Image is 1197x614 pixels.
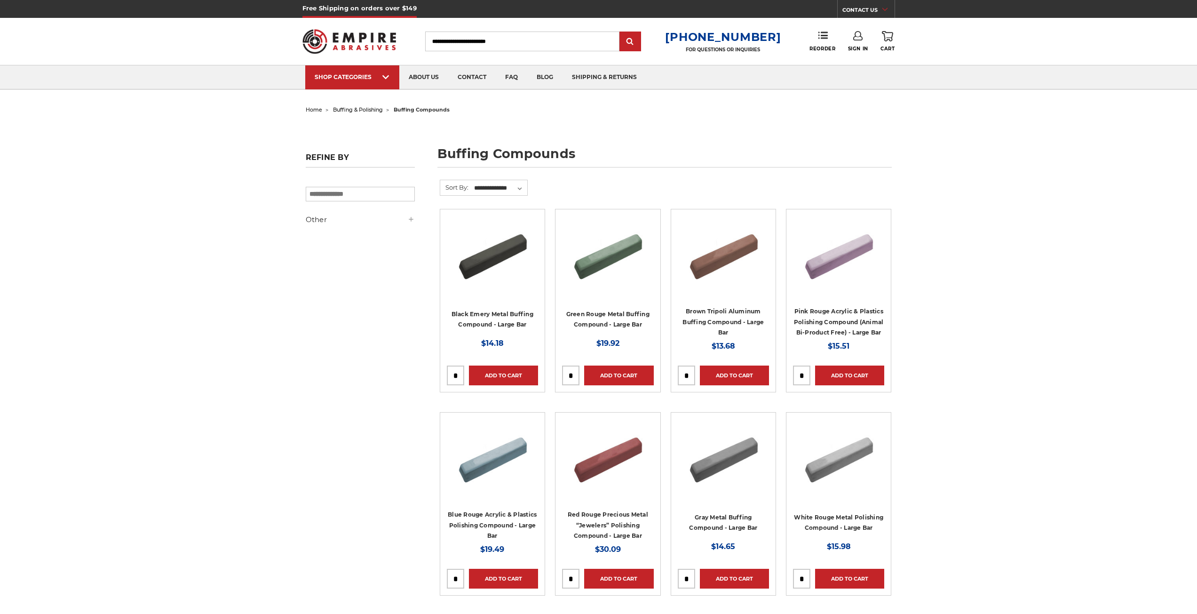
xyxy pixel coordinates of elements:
[842,5,895,18] a: CONTACT US
[700,569,769,589] a: Add to Cart
[686,216,761,291] img: Brown Tripoli Aluminum Buffing Compound
[448,511,537,539] a: Blue Rouge Acrylic & Plastics Polishing Compound - Large Bar
[801,419,876,494] img: White Rouge Buffing Compound
[447,216,538,307] a: Black Stainless Steel Buffing Compound
[584,366,653,385] a: Add to Cart
[437,147,892,167] h1: buffing compounds
[399,65,448,89] a: about us
[333,106,383,113] a: buffing & polishing
[440,180,468,194] label: Sort By:
[793,419,884,510] a: White Rouge Buffing Compound
[596,339,619,348] span: $19.92
[827,542,851,551] span: $15.98
[815,569,884,589] a: Add to Cart
[473,181,527,195] select: Sort By:
[880,31,895,52] a: Cart
[306,153,415,167] h5: Refine by
[815,366,884,385] a: Add to Cart
[700,366,769,385] a: Add to Cart
[682,308,764,336] a: Brown Tripoli Aluminum Buffing Compound - Large Bar
[794,308,884,336] a: Pink Rouge Acrylic & Plastics Polishing Compound (Animal Bi-Product Free) - Large Bar
[394,106,450,113] span: buffing compounds
[302,23,396,60] img: Empire Abrasives
[563,65,646,89] a: shipping & returns
[452,311,533,328] a: Black Emery Metal Buffing Compound - Large Bar
[665,30,781,44] a: [PHONE_NUMBER]
[665,47,781,53] p: FOR QUESTIONS OR INQUIRIES
[566,311,650,328] a: Green Rouge Metal Buffing Compound - Large Bar
[306,106,322,113] a: home
[447,419,538,510] a: Blue rouge polishing compound
[570,419,645,494] img: Red Rouge Jewelers Buffing Compound
[794,514,883,532] a: White Rouge Metal Polishing Compound - Large Bar
[686,419,761,494] img: Gray Buffing Compound
[621,32,640,51] input: Submit
[880,46,895,52] span: Cart
[562,216,653,307] a: Green Rouge Aluminum Buffing Compound
[809,46,835,52] span: Reorder
[480,545,504,554] span: $19.49
[711,542,735,551] span: $14.65
[801,216,876,291] img: Pink Plastic Polishing Compound
[809,31,835,51] a: Reorder
[469,569,538,589] a: Add to Cart
[678,419,769,510] a: Gray Buffing Compound
[584,569,653,589] a: Add to Cart
[306,214,415,225] h5: Other
[678,216,769,307] a: Brown Tripoli Aluminum Buffing Compound
[595,545,621,554] span: $30.09
[481,339,504,348] span: $14.18
[496,65,527,89] a: faq
[455,419,530,494] img: Blue rouge polishing compound
[469,366,538,385] a: Add to Cart
[828,342,849,351] span: $15.51
[455,216,530,291] img: Black Stainless Steel Buffing Compound
[570,216,645,291] img: Green Rouge Aluminum Buffing Compound
[712,342,735,351] span: $13.68
[689,514,757,532] a: Gray Metal Buffing Compound - Large Bar
[848,46,868,52] span: Sign In
[527,65,563,89] a: blog
[562,419,653,510] a: Red Rouge Jewelers Buffing Compound
[568,511,648,539] a: Red Rouge Precious Metal “Jewelers” Polishing Compound - Large Bar
[793,216,884,307] a: Pink Plastic Polishing Compound
[315,73,390,80] div: SHOP CATEGORIES
[448,65,496,89] a: contact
